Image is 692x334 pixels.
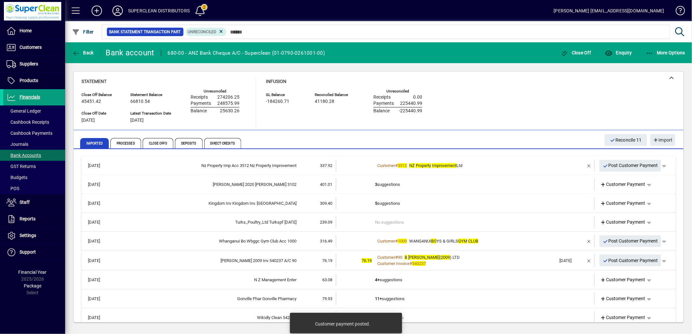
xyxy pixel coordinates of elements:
[7,108,41,114] span: General Ledger
[115,257,297,264] div: B Bullock 2009 Inv 540237 A/C
[375,178,556,191] td: suggestions
[375,201,377,206] b: 5
[81,232,676,251] mat-expansion-panel-header: [DATE]Whanganui Bo Wbggc Gym Club Acc 1000316.49Customer#1000WANGANUIBOYS & GIRLSGYM CLUBPost Cus...
[398,163,407,168] em: 3512
[217,95,239,100] span: 274206.25
[554,6,664,16] div: [PERSON_NAME] [EMAIL_ADDRESS][DOMAIN_NAME]
[130,118,144,123] span: [DATE]
[72,29,94,35] span: Filter
[375,182,377,187] b: 3
[106,48,154,58] div: Bank account
[559,47,593,59] button: Close Off
[3,117,65,128] a: Cashbook Receipts
[431,239,437,244] em: BO
[168,48,325,58] div: 680-00 - ANZ Bank Cheque A/C - Superclean (01-0790-0261001-00)
[3,105,65,117] a: General Ledger
[409,163,462,168] span: Ltd
[130,93,171,97] span: Statement Balance
[600,276,645,283] span: Customer Payment
[441,255,450,260] em: 2009
[20,233,36,238] span: Settings
[605,50,632,55] span: Enquiry
[400,101,422,106] span: 225440.99
[560,257,584,264] div: [DATE]
[85,312,115,324] td: [DATE]
[405,255,460,260] span: ( ) LTD
[175,138,203,148] span: Deposits
[416,163,431,168] em: Property
[405,255,407,260] em: B
[409,239,478,244] span: WANGANUI YS & GIRLS
[413,95,422,100] span: 0.00
[115,314,297,321] div: Wikidly Clean 542310
[191,101,211,106] span: Payments
[603,236,658,246] span: Post Customer Payment
[81,99,101,104] span: 45451.42
[584,236,594,246] button: Remove
[644,47,687,59] button: More Options
[204,138,241,148] span: Direct Credits
[110,138,141,148] span: Processed
[395,163,398,168] span: #
[7,153,41,158] span: Bank Accounts
[3,56,65,72] a: Suppliers
[115,277,297,283] div: N Z Management Enter
[85,160,115,172] td: [DATE]
[220,108,239,114] span: 25630.26
[315,93,354,97] span: Reconciled Balance
[646,50,685,55] span: More Options
[81,118,95,123] span: [DATE]
[7,175,27,180] span: Budgets
[85,197,115,210] td: [DATE]
[81,289,676,308] mat-expansion-panel-header: [DATE]Gonville Phar Gonville Pharmacy79.9311+suggestionsCustomer Payment
[395,255,398,260] span: #
[3,194,65,211] a: Staff
[650,134,675,146] button: Import
[266,99,289,104] span: -184260.71
[115,200,297,207] div: Kingdom Inv Kingdom Inv. Snowman Studios
[600,219,645,226] span: Customer Payment
[85,293,115,305] td: [DATE]
[81,175,676,194] mat-expansion-panel-header: [DATE][PERSON_NAME] 2020 [PERSON_NAME] 3102401.013suggestionsCustomer Payment
[3,23,65,39] a: Home
[671,1,684,22] a: Knowledge Base
[598,216,648,228] a: Customer Payment
[85,274,115,286] td: [DATE]
[398,255,402,260] span: 90
[3,172,65,183] a: Budgets
[584,255,594,266] button: Remove
[468,239,478,244] em: CLUB
[320,201,333,206] span: 309.40
[373,95,391,100] span: Receipts
[115,162,297,169] div: Nz Property Imp Acc 3512 Nz Property Improvement
[377,163,395,168] span: Customer
[598,312,648,324] a: Customer Payment
[399,108,422,114] span: -225440.99
[375,238,409,244] a: Customer#1000
[432,163,456,168] em: Improvement
[375,312,556,324] td: No suggestions
[20,78,38,83] span: Products
[395,239,398,244] span: #
[375,274,556,286] td: suggestions
[85,254,115,267] td: [DATE]
[598,274,648,286] a: Customer Payment
[81,251,676,271] mat-expansion-panel-header: [DATE][PERSON_NAME] 2009 Inv 540237 A/C 9076.1976.19Customer#90B [PERSON_NAME](2009) LTDCustomer ...
[386,89,409,93] label: Unreconciled
[603,47,633,59] button: Enquiry
[323,277,333,282] span: 63.08
[81,213,676,232] mat-expansion-panel-header: [DATE]Turks_Poultry_Ltd Turkspf [DATE]239.09No suggestionsCustomer Payment
[377,239,395,244] span: Customer
[398,239,407,244] em: 1000
[188,30,217,34] span: Unreconciled
[85,235,115,247] td: [DATE]
[81,308,676,327] mat-expansion-panel-header: [DATE]Wikidly Clean 54231050.49No suggestionsCustomer Payment
[20,61,38,66] span: Suppliers
[204,89,226,93] label: Unreconciled
[81,93,121,97] span: Close Off Balance
[20,28,32,33] span: Home
[375,197,556,210] td: suggestions
[130,99,150,104] span: 66810.54
[20,45,42,50] span: Customers
[320,239,333,244] span: 316.49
